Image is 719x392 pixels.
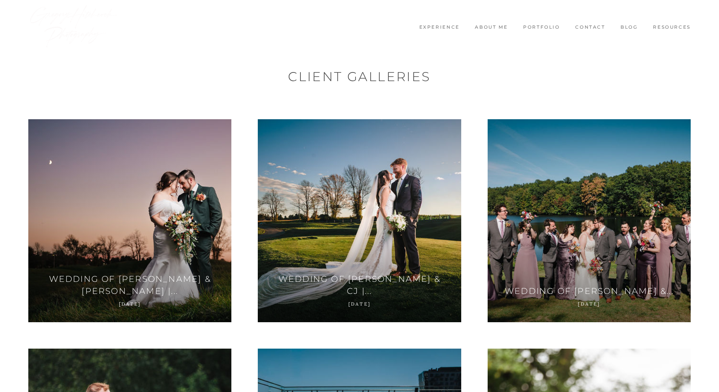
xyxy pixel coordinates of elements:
a: Wedding of [PERSON_NAME] & CJ |... [DATE] [258,119,461,322]
a: Wedding of [PERSON_NAME] & [PERSON_NAME] |... [DATE] [28,119,231,322]
a: Contact [570,24,611,31]
h3: Wedding of [PERSON_NAME] &... [503,285,676,297]
h3: Wedding of [PERSON_NAME] & [PERSON_NAME] |... [43,273,216,297]
a: About me [469,24,514,31]
p: [DATE] [43,301,216,307]
a: Portfolio [517,24,566,31]
img: Wedding Photographer Boston - Gregory Hitchcock Photography [28,4,119,49]
a: Blog [615,24,644,31]
a: Experience [413,24,465,31]
a: Wedding of [PERSON_NAME] &... [DATE] [488,119,691,322]
p: [DATE] [273,301,446,307]
p: [DATE] [503,301,676,307]
h3: Wedding of [PERSON_NAME] & CJ |... [273,273,446,297]
a: Resources [647,24,696,31]
h1: Client Galleries [214,68,505,86]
